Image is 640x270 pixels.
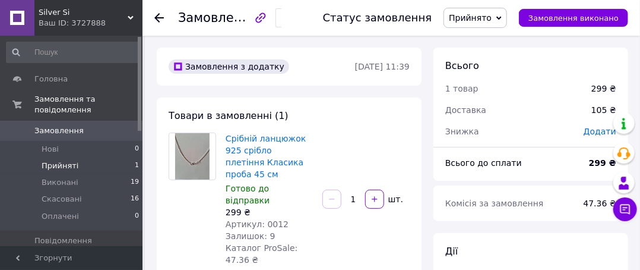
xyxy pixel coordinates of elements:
[131,194,139,205] span: 16
[591,83,616,95] div: 299 ₴
[34,236,92,246] span: Повідомлення
[589,158,616,168] b: 299 ₴
[613,197,637,221] button: Чат з покупцем
[154,12,164,24] div: Повернутися назад
[449,13,492,23] span: Прийнято
[226,184,270,205] span: Готово до відправки
[135,144,139,155] span: 0
[34,125,84,136] span: Замовлення
[42,161,78,171] span: Прийняті
[39,18,142,29] div: Ваш ID: 3727888
[175,133,210,180] img: Срібній ланцюжок 925 срібло плетіння Класика проба 45 см
[6,42,140,63] input: Пошук
[584,97,623,123] div: 105 ₴
[169,59,289,74] div: Замовлення з додатку
[42,177,78,188] span: Виконані
[178,11,258,25] span: Замовлення
[445,105,486,115] span: Доставка
[34,94,142,115] span: Замовлення та повідомлення
[528,14,619,23] span: Замовлення виконано
[584,127,616,136] span: Додати
[226,231,275,241] span: Залишок: 9
[42,144,59,155] span: Нові
[34,74,68,84] span: Головна
[385,193,404,205] div: шт.
[445,199,544,208] span: Комісія за замовлення
[355,62,410,71] time: [DATE] 11:39
[42,194,82,205] span: Скасовані
[445,158,522,168] span: Всього до сплати
[445,60,479,71] span: Всього
[445,127,479,136] span: Знижка
[445,84,479,93] span: 1 товар
[323,12,432,24] div: Статус замовлення
[135,161,139,171] span: 1
[39,7,128,18] span: Silver Si
[584,199,616,208] span: 47.36 ₴
[445,246,458,257] span: Дії
[169,110,289,121] span: Товари в замовленні (1)
[42,211,79,222] span: Оплачені
[226,219,289,229] span: Артикул: 0012
[226,206,313,218] div: 299 ₴
[135,211,139,222] span: 0
[519,9,628,27] button: Замовлення виконано
[226,134,306,179] a: Срібній ланцюжок 925 срібло плетіння Класика проба 45 см
[131,177,139,188] span: 19
[226,243,297,265] span: Каталог ProSale: 47.36 ₴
